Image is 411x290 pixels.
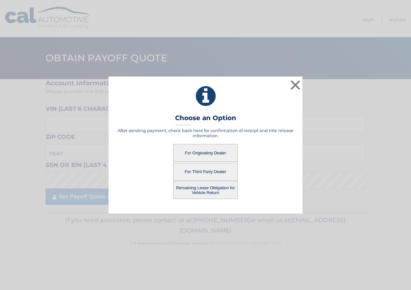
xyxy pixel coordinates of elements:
h3: Choose an Option [175,114,236,125]
button: Remaining Lease Obligation for Vehicle Return [173,181,238,199]
button: × [289,78,302,91]
h5: After sending payment, check back here for confirmation of receipt and title release information. [117,128,294,138]
button: For Third Party Dealer [173,163,238,181]
button: For Originating Dealer [173,144,238,162]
